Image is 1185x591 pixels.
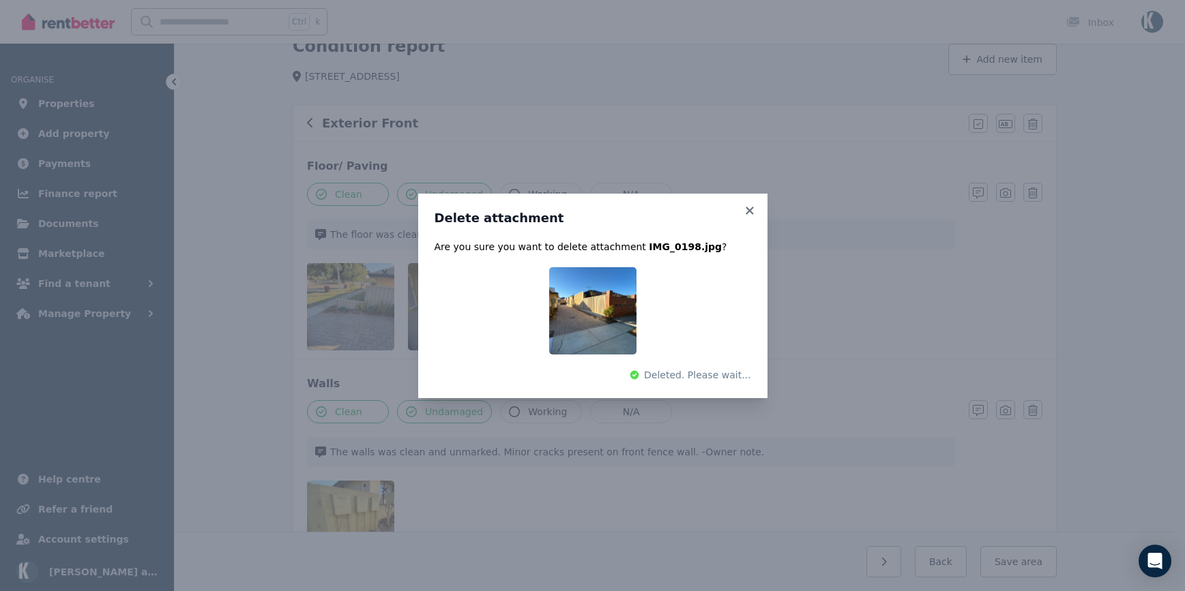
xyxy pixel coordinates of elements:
span: Deleted. Please wait... [644,368,750,382]
h3: Delete attachment [435,210,751,226]
span: IMG_0198.jpg [649,241,722,252]
img: IMG_0198.jpg [549,267,637,354]
div: Open Intercom Messenger [1139,545,1171,577]
p: Are you sure you want to delete attachment ? [435,240,751,254]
